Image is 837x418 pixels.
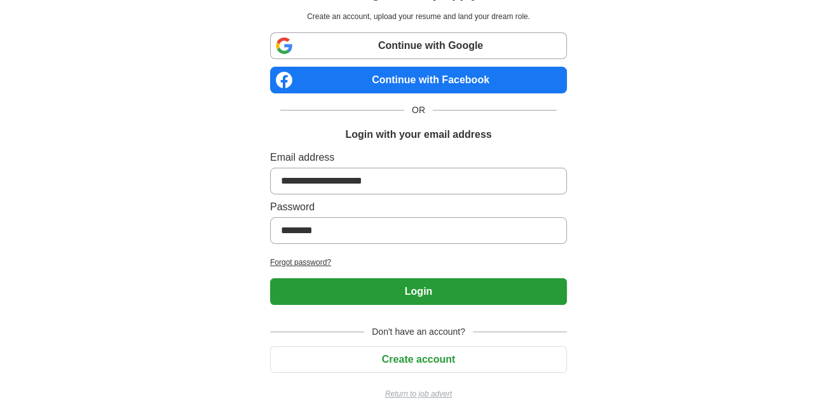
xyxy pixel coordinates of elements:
[270,388,567,400] a: Return to job advert
[270,354,567,365] a: Create account
[364,325,473,339] span: Don't have an account?
[273,11,564,22] p: Create an account, upload your resume and land your dream role.
[270,199,567,215] label: Password
[270,32,567,59] a: Continue with Google
[345,127,491,142] h1: Login with your email address
[270,278,567,305] button: Login
[270,346,567,373] button: Create account
[270,150,567,165] label: Email address
[270,67,567,93] a: Continue with Facebook
[270,257,567,268] a: Forgot password?
[404,104,433,117] span: OR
